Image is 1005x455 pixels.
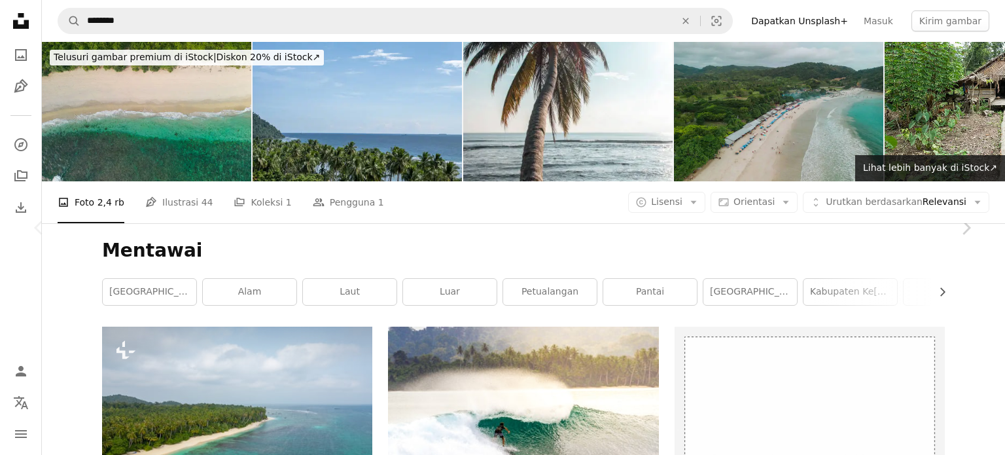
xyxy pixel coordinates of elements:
[856,10,901,31] a: Masuk
[303,279,397,305] a: laut
[733,196,775,207] span: Orientasi
[671,9,700,33] button: Hapus
[926,165,1005,291] a: Berikutnya
[403,279,497,305] a: Luar
[102,239,945,263] h1: Mentawai
[203,279,296,305] a: alam
[743,10,856,31] a: Dapatkan Unsplash+
[628,192,705,213] button: Lisensi
[651,196,682,207] span: Lisensi
[8,42,34,68] a: Foto
[8,421,34,447] button: Menu
[313,181,384,223] a: Pengguna 1
[911,10,989,31] button: Kirim gambar
[8,358,34,384] a: Masuk/Daftar
[145,181,213,223] a: Ilustrasi 44
[803,279,897,305] a: Kabupaten Ke[GEOGRAPHIC_DATA]
[8,390,34,416] button: Bahasa
[103,279,196,305] a: [GEOGRAPHIC_DATA]
[253,42,462,181] img: laut terbuka dengan pohon kelapa dan langit biru cerah di Mentawai
[388,410,658,422] a: orang selancar di ombak besar di siang hari
[8,132,34,158] a: Jelajahi
[58,8,733,34] form: Temuka visual di seluruh situs
[58,9,80,33] button: Pencarian di Unsplash
[826,196,966,209] span: Relevansi
[8,73,34,100] a: Ilustrasi
[674,42,883,181] img: Pemandangan udara pantai Selong Belanak di Lombok
[378,195,384,209] span: 1
[930,279,945,305] button: gulir daftar ke kanan
[803,192,989,213] button: Urutkan berdasarkanRelevansi
[463,42,673,181] img: Wanita mengumpulkan kerang di bawah pohon palem
[863,162,997,173] span: Lihat lebih banyak di iStock ↗
[855,155,1005,181] a: Lihat lebih banyak di iStock↗
[904,279,997,305] a: hijau
[102,422,372,434] a: pemandangan udara pulau tropis dengan pohon palem
[54,52,217,62] span: Telusuri gambar premium di iStock |
[8,163,34,189] a: Koleksi
[826,196,923,207] span: Urutkan berdasarkan
[603,279,697,305] a: pantai
[286,195,292,209] span: 1
[234,181,291,223] a: Koleksi 1
[42,42,251,181] img: Pemandangan udara pantai Selong Belanak di Lombok
[711,192,798,213] button: Orientasi
[42,42,332,73] a: Telusuri gambar premium di iStock|Diskon 20% di iStock↗
[503,279,597,305] a: petualangan
[701,9,732,33] button: Pencarian visual
[703,279,797,305] a: [GEOGRAPHIC_DATA]
[202,195,213,209] span: 44
[54,52,320,62] span: Diskon 20% di iStock ↗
